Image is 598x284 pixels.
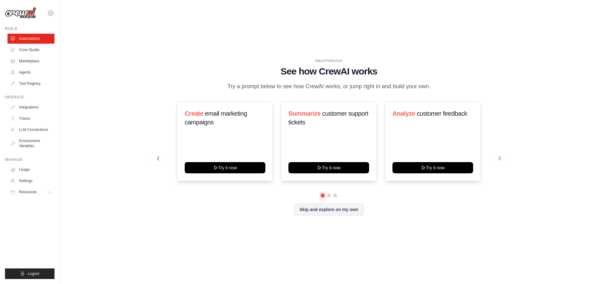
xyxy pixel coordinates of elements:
[7,67,55,77] a: Agents
[392,110,415,117] span: Analyze
[7,125,55,135] a: LLM Connections
[294,204,363,215] button: Skip and explore on my own
[7,34,55,44] a: Automations
[7,136,55,151] a: Environment Variables
[28,271,39,276] span: Logout
[288,110,368,126] span: customer support tickets
[185,110,247,126] span: email marketing campaigns
[19,190,37,195] span: Resources
[5,7,36,19] img: Logo
[7,45,55,55] a: Crew Studio
[7,165,55,175] a: Usage
[7,79,55,89] a: Tool Registry
[7,113,55,123] a: Traces
[5,268,55,279] button: Logout
[288,110,320,117] span: Summarize
[7,176,55,186] a: Settings
[288,162,369,173] button: Try it now
[7,56,55,66] a: Marketplace
[157,66,501,77] h1: See how CrewAI works
[392,162,473,173] button: Try it now
[7,187,55,197] button: Resources
[5,26,55,31] div: Build
[5,95,55,100] div: Operate
[7,102,55,112] a: Integrations
[567,254,598,284] iframe: Chat Widget
[185,110,203,117] span: Create
[417,110,467,117] span: customer feedback
[185,162,265,173] button: Try it now
[224,82,434,91] p: Try a prompt below to see how CrewAI works, or jump right in and build your own.
[5,157,55,162] div: Manage
[157,59,501,63] div: WALKTHROUGH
